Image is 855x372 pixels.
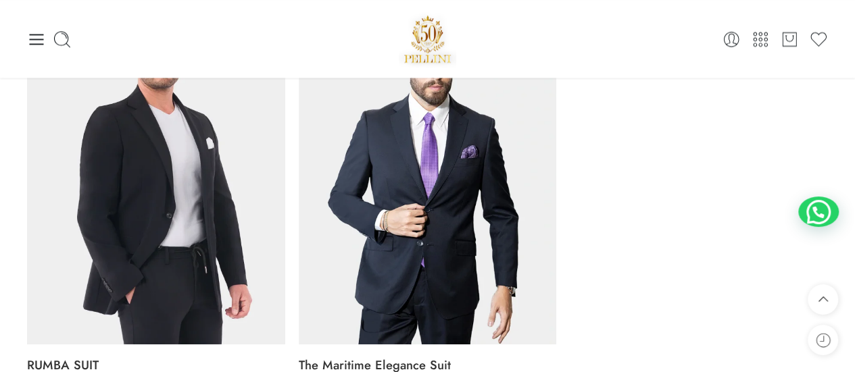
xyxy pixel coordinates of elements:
img: Pellini [399,10,457,68]
a: Wishlist [809,30,828,49]
a: Pellini - [399,10,457,68]
a: Login / Register [722,30,741,49]
a: Cart [780,30,799,49]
